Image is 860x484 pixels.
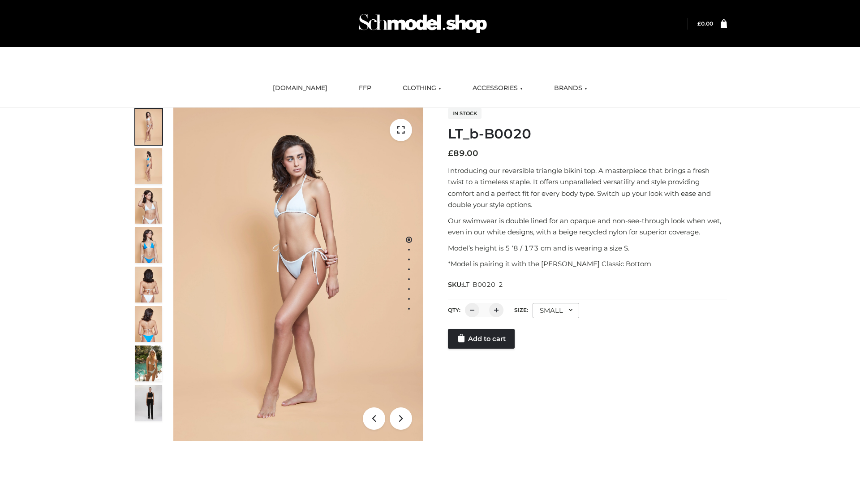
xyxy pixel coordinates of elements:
[356,6,490,41] img: Schmodel Admin 964
[448,242,727,254] p: Model’s height is 5 ‘8 / 173 cm and is wearing a size S.
[448,329,515,349] a: Add to cart
[697,20,713,27] bdi: 0.00
[135,385,162,421] img: 49df5f96394c49d8b5cbdcda3511328a.HD-1080p-2.5Mbps-49301101_thumbnail.jpg
[135,267,162,302] img: ArielClassicBikiniTop_CloudNine_AzureSky_OW114ECO_7-scaled.jpg
[266,78,334,98] a: [DOMAIN_NAME]
[514,307,528,313] label: Size:
[448,148,453,158] span: £
[697,20,701,27] span: £
[448,108,482,119] span: In stock
[547,78,594,98] a: BRANDS
[448,126,727,142] h1: LT_b-B0020
[135,109,162,145] img: ArielClassicBikiniTop_CloudNine_AzureSky_OW114ECO_1-scaled.jpg
[466,78,529,98] a: ACCESSORIES
[448,215,727,238] p: Our swimwear is double lined for an opaque and non-see-through look when wet, even in our white d...
[463,281,503,289] span: LT_B0020_2
[448,258,727,270] p: *Model is pairing it with the [PERSON_NAME] Classic Bottom
[173,108,423,441] img: LT_b-B0020
[135,227,162,263] img: ArielClassicBikiniTop_CloudNine_AzureSky_OW114ECO_4-scaled.jpg
[448,148,478,158] bdi: 89.00
[448,307,460,313] label: QTY:
[396,78,448,98] a: CLOTHING
[448,165,727,211] p: Introducing our reversible triangle bikini top. A masterpiece that brings a fresh twist to a time...
[352,78,378,98] a: FFP
[697,20,713,27] a: £0.00
[135,188,162,224] img: ArielClassicBikiniTop_CloudNine_AzureSky_OW114ECO_3-scaled.jpg
[135,346,162,381] img: Arieltop_CloudNine_AzureSky2.jpg
[135,148,162,184] img: ArielClassicBikiniTop_CloudNine_AzureSky_OW114ECO_2-scaled.jpg
[448,279,504,290] span: SKU:
[135,306,162,342] img: ArielClassicBikiniTop_CloudNine_AzureSky_OW114ECO_8-scaled.jpg
[533,303,579,318] div: SMALL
